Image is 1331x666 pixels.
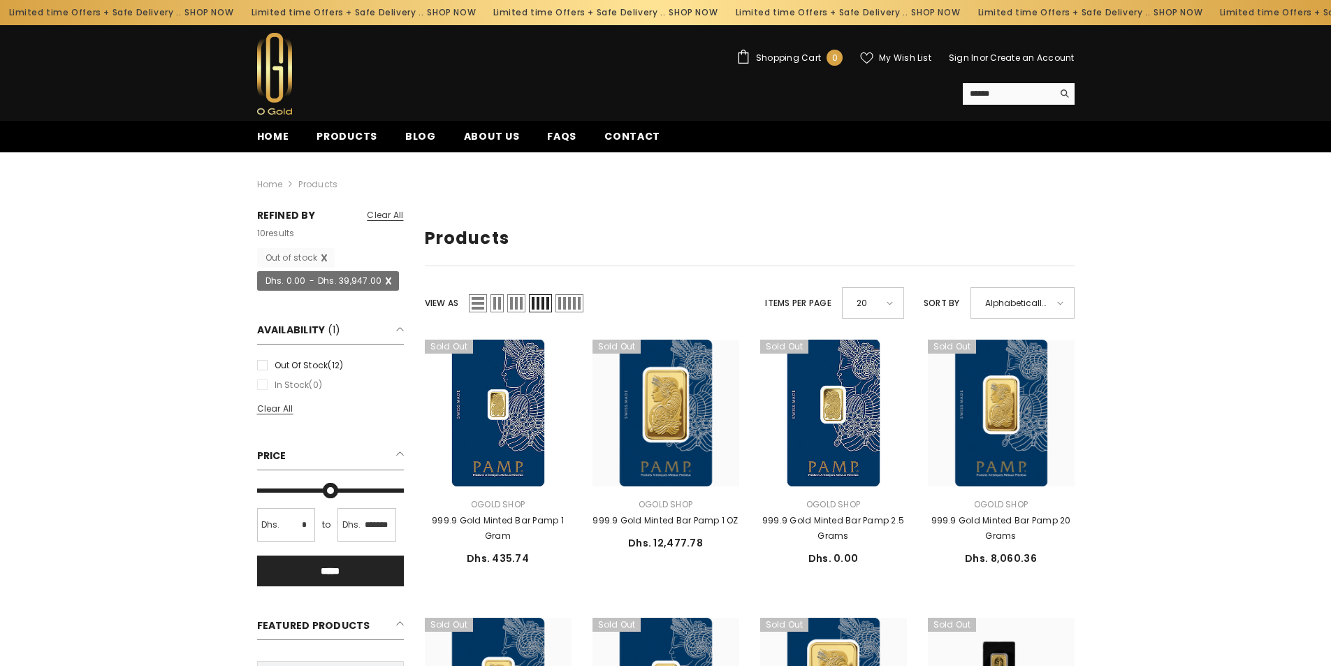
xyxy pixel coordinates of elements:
span: or [980,52,988,64]
span: (1) [328,323,341,337]
a: Sign In [949,52,980,64]
label: Sort by [924,296,960,311]
a: 999.9 Gold Minted Bar Pamp 1 Gram [425,513,572,544]
span: Dhs. 0.00 [808,551,859,565]
a: Home [243,129,303,152]
span: Dhs. [261,517,280,533]
a: Clear all [257,401,404,417]
a: SHOP NOW [911,5,960,20]
span: Blog [405,129,436,143]
div: Limited time Offers + Safe Delivery .. [484,1,727,24]
span: Sold out [592,340,641,354]
span: 0 [832,50,838,66]
a: Contact [590,129,674,152]
span: Dhs. 12,477.78 [628,536,703,550]
a: Ogold Shop [639,498,692,510]
a: My Wish List [860,52,931,64]
span: List [469,294,487,312]
summary: Search [963,83,1075,105]
img: Ogold Shop [257,33,292,115]
span: Alphabetically, A-Z [985,293,1047,313]
a: Home [257,177,283,192]
span: Sold out [592,618,641,632]
span: About us [464,129,520,143]
span: Dhs. 8,060.36 [965,551,1037,565]
nav: breadcrumbs [257,152,1075,197]
span: Grid 4 [529,294,552,312]
a: SHOP NOW [1154,5,1202,20]
span: Clear all [367,209,403,221]
h1: Products [425,229,1075,249]
span: Products [317,129,377,143]
span: Dhs. [342,517,361,533]
span: Sold out [928,340,977,354]
span: (12) [328,359,343,371]
a: FAQs [533,129,590,152]
a: 999.9 Gold Minted Bar Pamp 2.5 Grams [760,513,907,544]
a: 999.9 Gold Minted Bar Pamp 1 Gram [425,340,572,486]
a: Dhs. 0.00-Dhs. 39,947.00 [257,271,400,291]
div: Limited time Offers + Safe Delivery .. [242,1,485,24]
span: Sold out [425,340,474,354]
label: Items per page [765,296,831,311]
span: Grid 2 [490,294,504,312]
a: 999.9 Gold Minted Bar Pamp 1 OZ [592,513,739,528]
label: View as [425,296,459,311]
span: Home [257,129,289,143]
span: Price [257,449,286,463]
a: SHOP NOW [184,5,233,20]
span: 20 [857,293,877,313]
div: Alphabetically, A-Z [970,287,1075,319]
a: Products [298,178,337,190]
span: Grid 3 [507,294,525,312]
a: 999.9 Gold Minted Bar Pamp 2.5 Grams [760,340,907,486]
span: Clear all [257,403,293,414]
a: 999.9 Gold Minted Bar Pamp 20 Grams [928,340,1075,486]
span: Sold out [760,340,809,354]
a: Shopping Cart [736,50,843,66]
span: Contact [604,129,660,143]
a: 999.9 Gold Minted Bar Pamp 1 OZ [592,340,739,486]
a: SHOP NOW [669,5,718,20]
span: Sold out [928,618,977,632]
span: Dhs. 435.74 [467,551,529,565]
a: Blog [391,129,450,152]
a: About us [450,129,534,152]
a: SHOP NOW [427,5,476,20]
div: 20 [842,287,904,319]
span: Availability [257,323,326,337]
span: Shopping Cart [756,54,821,62]
a: Ogold Shop [471,498,525,510]
a: Ogold Shop [974,498,1028,510]
span: My Wish List [879,54,931,62]
span: Refined By [257,208,315,223]
a: Products [303,129,391,152]
span: 10 [257,227,266,239]
a: Out of stock [257,248,335,268]
span: Grid 5 [555,294,583,312]
span: Sold out [425,618,474,632]
a: Clear all [367,208,403,223]
span: to [318,517,335,533]
button: Search [1053,83,1075,104]
a: Ogold Shop [806,498,860,510]
label: Out of stock [257,358,404,373]
a: 999.9 Gold Minted Bar Pamp 20 Grams [928,513,1075,544]
a: Create an Account [990,52,1074,64]
div: Limited time Offers + Safe Delivery .. [969,1,1212,24]
span: FAQs [547,129,576,143]
div: Limited time Offers + Safe Delivery .. [727,1,969,24]
span: results [257,227,295,239]
h2: Featured Products [257,614,404,640]
span: Sold out [760,618,809,632]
